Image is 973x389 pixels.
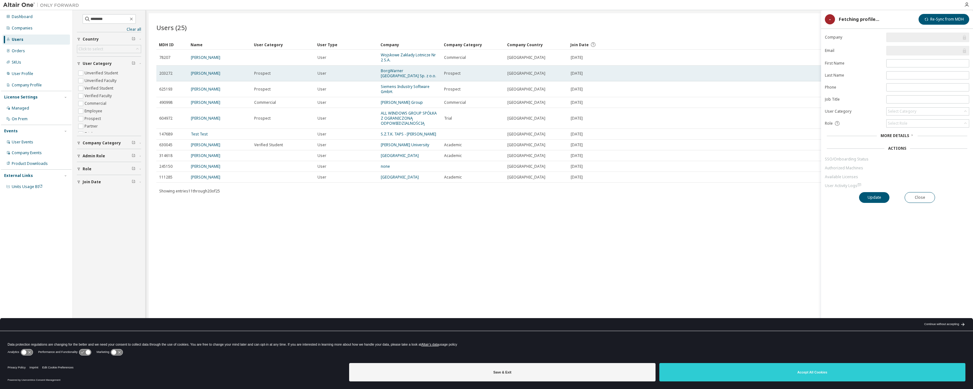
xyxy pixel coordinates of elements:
[77,136,141,150] button: Company Category
[83,166,91,172] span: Role
[571,164,583,169] span: [DATE]
[571,87,583,92] span: [DATE]
[825,61,882,66] label: First Name
[317,175,326,180] span: User
[825,174,969,179] a: Available Licenses
[825,14,835,24] div: -
[888,146,906,151] div: Actions
[571,100,583,105] span: [DATE]
[381,84,430,94] a: Siemens Industry Software GmbH.
[881,133,909,138] span: More Details
[317,132,326,137] span: User
[191,174,220,180] a: [PERSON_NAME]
[159,55,170,60] span: 78207
[381,153,419,158] a: [GEOGRAPHIC_DATA]
[191,55,220,60] a: [PERSON_NAME]
[888,109,916,114] div: Select Category
[507,116,545,121] span: [GEOGRAPHIC_DATA]
[507,100,545,105] span: [GEOGRAPHIC_DATA]
[444,87,461,92] span: Prospect
[12,83,42,88] div: Company Profile
[191,40,249,50] div: Name
[77,57,141,71] button: User Category
[825,85,882,90] label: Phone
[254,142,283,147] span: Verified Student
[191,116,220,121] a: [PERSON_NAME]
[254,71,271,76] span: Prospect
[12,184,43,189] span: Units Usage BI
[381,68,436,78] a: BorgWarner [GEOGRAPHIC_DATA] Sp. z o.o.
[85,92,113,100] label: Verified Faculty
[12,37,23,42] div: Users
[191,164,220,169] a: [PERSON_NAME]
[132,154,135,159] span: Clear filter
[85,69,119,77] label: Unverified Student
[12,106,29,111] div: Managed
[83,154,105,159] span: Admin Role
[159,40,185,50] div: MDH ID
[317,55,326,60] span: User
[12,14,33,19] div: Dashboard
[159,164,173,169] span: 245150
[381,110,437,126] a: ALL WINDOWS GROUP SPÓŁKA Z OGRANICZONĄ ODPOWIEDZIALNOŚCIĄ
[317,100,326,105] span: User
[132,179,135,185] span: Clear filter
[132,141,135,146] span: Clear filter
[507,153,545,158] span: [GEOGRAPHIC_DATA]
[825,183,861,188] span: User Activity Logs
[919,14,969,25] button: Re-Sync from MDH
[12,60,21,65] div: SKUs
[159,71,173,76] span: 203272
[85,85,115,92] label: Verified Student
[887,108,969,115] div: Select Category
[571,132,583,137] span: [DATE]
[887,120,969,127] div: Select Role
[507,175,545,180] span: [GEOGRAPHIC_DATA]
[77,175,141,189] button: Join Date
[825,109,882,114] label: User Category
[12,71,33,76] div: User Profile
[77,27,141,32] a: Clear all
[444,100,466,105] span: Commercial
[381,174,419,180] a: [GEOGRAPHIC_DATA]
[444,175,462,180] span: Academic
[83,37,99,42] span: Country
[825,35,882,40] label: Company
[159,100,173,105] span: 490998
[159,142,173,147] span: 630045
[191,153,220,158] a: [PERSON_NAME]
[12,150,42,155] div: Company Events
[825,121,833,126] span: Role
[12,140,33,145] div: User Events
[571,175,583,180] span: [DATE]
[12,48,25,53] div: Orders
[156,23,187,32] span: Users (25)
[570,42,589,47] span: Join Date
[381,52,436,63] a: Wojskowe Zaklady Lotnicze Nr 2 S.A.
[571,116,583,121] span: [DATE]
[571,55,583,60] span: [DATE]
[85,100,108,107] label: Commercial
[507,40,565,50] div: Company Country
[905,192,935,203] button: Close
[444,40,502,50] div: Company Category
[317,142,326,147] span: User
[507,71,545,76] span: [GEOGRAPHIC_DATA]
[825,97,882,102] label: Job Title
[132,37,135,42] span: Clear filter
[77,45,141,53] div: Click to select
[77,162,141,176] button: Role
[254,100,276,105] span: Commercial
[507,164,545,169] span: [GEOGRAPHIC_DATA]
[159,116,173,121] span: 604972
[159,132,173,137] span: 147689
[507,55,545,60] span: [GEOGRAPHIC_DATA]
[590,42,596,47] svg: Date when the user was first added or directly signed up. If the user was deleted and later re-ad...
[381,164,390,169] a: none
[825,157,969,162] a: SSO/Onboarding Status
[191,86,220,92] a: [PERSON_NAME]
[159,188,220,194] span: Showing entries 11 through 20 of 25
[159,87,173,92] span: 625193
[12,116,28,122] div: On Prem
[317,153,326,158] span: User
